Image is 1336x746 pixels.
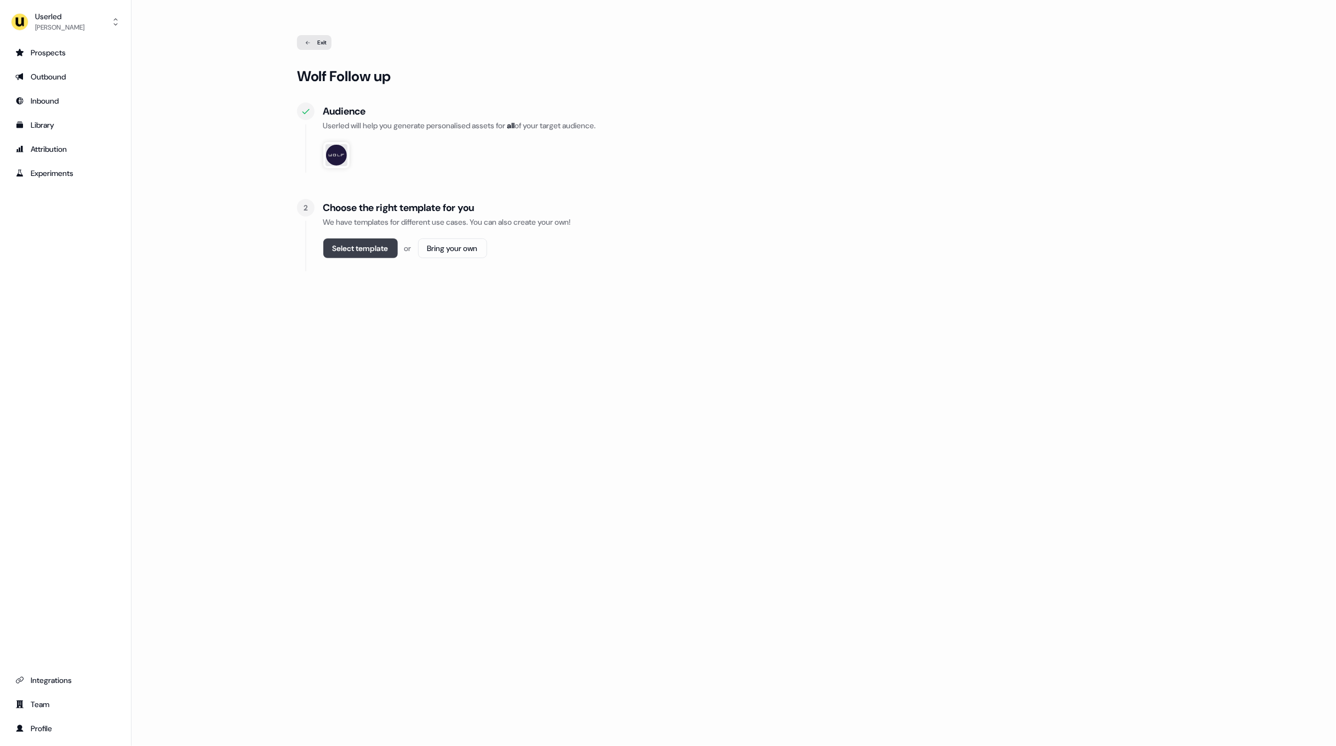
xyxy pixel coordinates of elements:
[15,699,116,710] div: Team
[9,68,122,86] a: Go to outbound experience
[323,120,1171,131] div: Userled will help you generate personalised assets for of your target audience.
[297,35,332,50] div: Exit
[15,168,116,179] div: Experiments
[297,67,1171,85] div: Wolf Follow up
[9,116,122,134] a: Go to templates
[323,105,1171,118] div: Audience
[9,44,122,61] a: Go to prospects
[9,164,122,182] a: Go to experiments
[507,121,515,130] b: all
[297,35,1171,50] a: Exit
[15,144,116,155] div: Attribution
[9,9,122,35] button: Userled[PERSON_NAME]
[9,92,122,110] a: Go to Inbound
[15,723,116,734] div: Profile
[15,675,116,686] div: Integrations
[9,720,122,737] a: Go to profile
[15,71,116,82] div: Outbound
[323,201,1171,214] div: Choose the right template for you
[35,22,84,33] div: [PERSON_NAME]
[9,140,122,158] a: Go to attribution
[15,95,116,106] div: Inbound
[9,696,122,713] a: Go to team
[15,119,116,130] div: Library
[304,202,308,213] div: 2
[35,11,84,22] div: Userled
[404,243,412,254] div: or
[15,47,116,58] div: Prospects
[9,671,122,689] a: Go to integrations
[323,238,398,258] button: Select template
[418,238,487,258] button: Bring your own
[323,217,1171,227] div: We have templates for different use cases. You can also create your own!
